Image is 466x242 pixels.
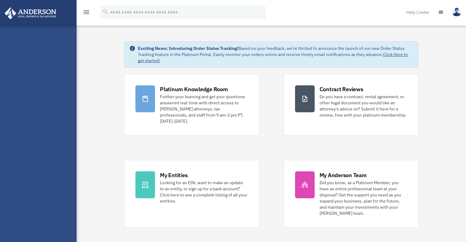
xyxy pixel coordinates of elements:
strong: Exciting News: Introducing Order Status Tracking! [138,46,238,51]
div: Further your learning and get your questions answered real-time with direct access to [PERSON_NAM... [160,94,248,124]
a: My Entities Looking for an EIN, want to make an update to an entity, or sign up for a bank accoun... [124,160,259,228]
a: Platinum Knowledge Room Further your learning and get your questions answered real-time with dire... [124,74,259,136]
div: My Entities [160,171,188,179]
div: Did you know, as a Platinum Member, you have an entire professional team at your disposal? Get th... [320,180,407,216]
a: Click Here to get started! [138,52,408,63]
i: menu [83,9,90,16]
div: Contract Reviews [320,85,363,93]
div: Do you have a contract, rental agreement, or other legal document you would like an attorney's ad... [320,94,407,118]
a: menu [83,11,90,16]
div: My Anderson Team [320,171,367,179]
a: Contract Reviews Do you have a contract, rental agreement, or other legal document you would like... [284,74,419,136]
div: Based on your feedback, we're thrilled to announce the launch of our new Order Status Tracking fe... [138,45,413,64]
img: Anderson Advisors Platinum Portal [3,7,58,19]
img: User Pic [452,8,461,17]
i: search [102,8,109,15]
div: Platinum Knowledge Room [160,85,228,93]
a: My Anderson Team Did you know, as a Platinum Member, you have an entire professional team at your... [284,160,419,228]
div: Looking for an EIN, want to make an update to an entity, or sign up for a bank account? Click her... [160,180,248,204]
